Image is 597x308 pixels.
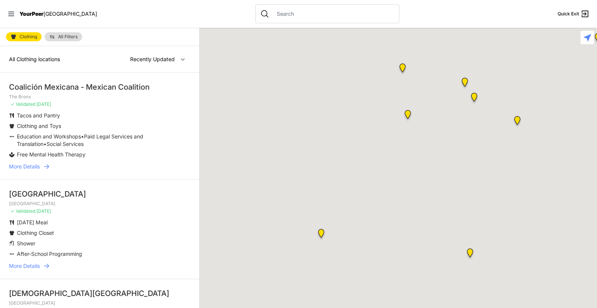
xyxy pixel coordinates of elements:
p: [GEOGRAPHIC_DATA] [9,300,190,306]
span: [DATE] [36,208,51,214]
span: [GEOGRAPHIC_DATA] [43,11,97,17]
div: Coalición Mexicana - Mexican Coalition [9,82,190,92]
span: Clothing [19,35,37,39]
div: Uptown/Harlem DYCD Youth Drop-in Center [460,78,469,90]
a: More Details [9,163,190,170]
span: All Clothing locations [9,56,60,62]
span: Free Mental Health Therapy [17,151,85,158]
span: More Details [9,163,40,170]
span: After-School Programming [17,251,82,257]
div: The Cathedral Church of St. John the Divine [403,110,412,122]
p: [GEOGRAPHIC_DATA] [9,201,190,207]
div: [GEOGRAPHIC_DATA] [9,189,190,199]
div: Avenue Church [465,248,475,260]
span: Shower [17,240,35,246]
span: [DATE] [36,101,51,107]
span: Education and Workshops [17,133,81,140]
span: Tacos and Pantry [17,112,60,119]
span: • [81,133,84,140]
span: Social Services [46,141,84,147]
div: Manhattan [398,63,407,75]
a: YourPeer[GEOGRAPHIC_DATA] [19,12,97,16]
span: All Filters [58,35,78,39]
span: ✓ Validated [10,101,35,107]
a: Clothing [6,32,42,41]
input: Search [272,10,394,18]
a: Quick Exit [558,9,589,18]
span: Clothing Closet [17,230,54,236]
span: ✓ Validated [10,208,35,214]
span: Clothing and Toys [17,123,61,129]
span: YourPeer [19,11,43,17]
span: • [43,141,46,147]
a: More Details [9,262,190,270]
a: All Filters [45,32,82,41]
span: [DATE] Meal [17,219,48,225]
span: More Details [9,262,40,270]
div: Main Location [513,116,522,128]
p: The Bronx [9,94,190,100]
span: Quick Exit [558,11,579,17]
div: [DEMOGRAPHIC_DATA][GEOGRAPHIC_DATA] [9,288,190,299]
